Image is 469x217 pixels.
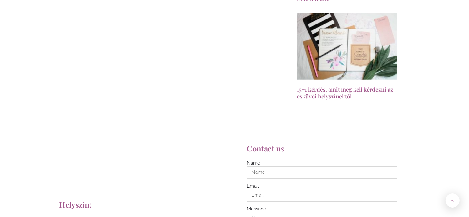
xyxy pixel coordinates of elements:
[297,86,393,100] a: 15+1 kérdés, amit meg kell kérdezni az esküvői helyszínektől
[247,182,259,190] label: Email
[247,205,267,213] label: Message
[247,189,397,202] input: Email
[59,200,235,209] h2: Helyszín:
[247,159,261,167] label: Name
[247,166,397,179] input: Name
[247,144,397,153] h2: Contact us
